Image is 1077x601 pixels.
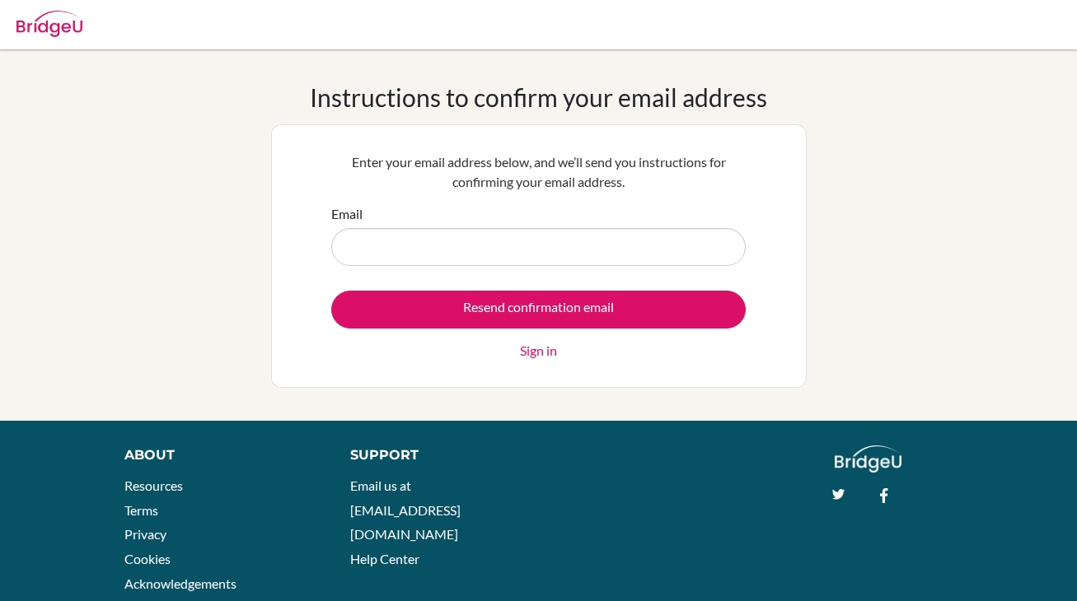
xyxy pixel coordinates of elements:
a: Sign in [520,341,557,361]
p: Enter your email address below, and we’ll send you instructions for confirming your email address. [331,152,746,192]
a: Resources [124,478,183,493]
a: Privacy [124,526,166,542]
a: Terms [124,502,158,518]
h1: Instructions to confirm your email address [310,82,767,112]
div: Support [350,445,522,465]
a: Acknowledgements [124,575,236,591]
img: Bridge-U [16,11,82,37]
a: Help Center [350,551,419,566]
div: About [124,445,313,465]
a: Email us at [EMAIL_ADDRESS][DOMAIN_NAME] [350,478,461,542]
input: Resend confirmation email [331,291,746,328]
a: Cookies [124,551,171,566]
img: logo_white@2x-f4f0deed5e89b7ecb1c2cc34c3e3d731f90f0f143d5ea2071677605dd97b5244.png [835,445,901,473]
label: Email [331,204,363,224]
